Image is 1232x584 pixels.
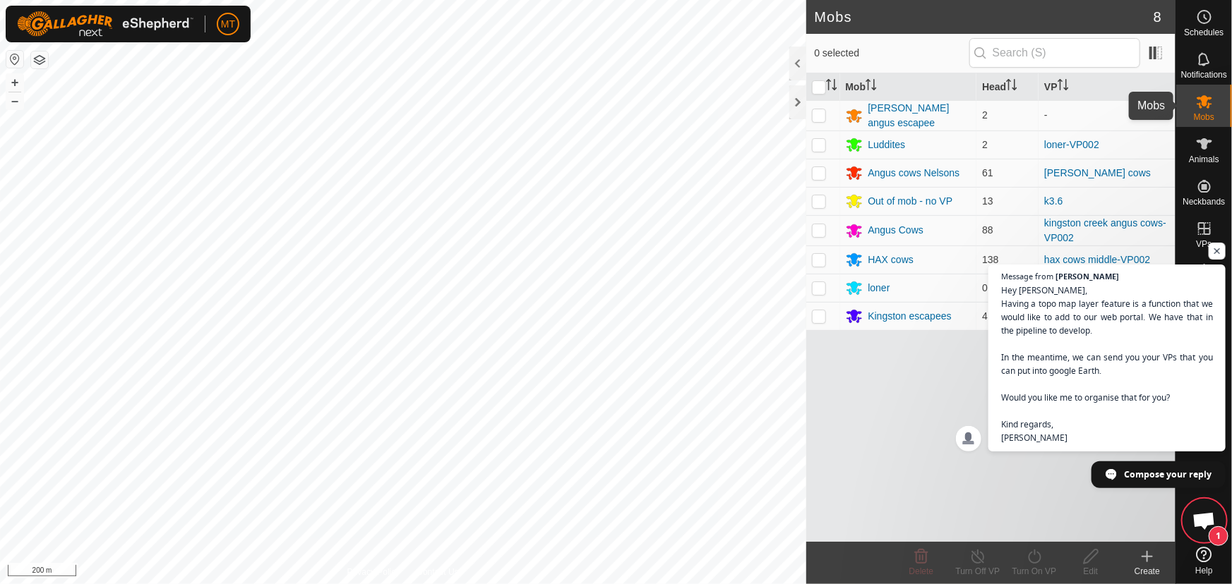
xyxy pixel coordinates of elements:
div: Open chat [1183,499,1226,542]
span: 4 [982,310,988,322]
div: Angus cows Nelsons [868,166,960,181]
span: Hey [PERSON_NAME], Having a topo map layer feature is a function that we would like to add to our... [1001,284,1213,444]
div: [PERSON_NAME] angus escapee [868,101,971,130]
a: k3.6 [1044,195,1063,207]
button: Reset Map [6,51,23,68]
div: loner [868,281,890,296]
span: Mobs [1194,113,1214,121]
p-sorticon: Activate to sort [826,81,837,92]
span: 0 selected [815,46,969,61]
span: 88 [982,224,993,236]
p-sorticon: Activate to sort [866,81,877,92]
a: [PERSON_NAME] cows [1044,167,1151,178]
span: 8 [1154,6,1161,28]
span: 2 [982,109,988,121]
div: HAX cows [868,253,914,267]
h2: Mobs [815,8,1154,25]
div: Luddites [868,138,906,152]
span: Neckbands [1183,197,1225,206]
div: Turn On VP [1006,565,1063,578]
button: – [6,92,23,109]
span: VPs [1196,240,1212,248]
button: + [6,74,23,91]
span: Notifications [1181,71,1227,79]
a: Help [1176,541,1232,580]
span: 138 [982,254,998,265]
th: VP [1039,73,1176,101]
a: Contact Us [417,566,458,578]
p-sorticon: Activate to sort [1006,81,1017,92]
a: loner-VP002 [1044,139,1099,150]
span: Compose your reply [1124,462,1212,487]
a: hax cows middle-VP002 [1044,254,1150,265]
span: Delete [909,566,934,576]
th: Mob [840,73,977,101]
div: Turn Off VP [950,565,1006,578]
span: Help [1195,566,1213,575]
div: Edit [1063,565,1119,578]
button: Map Layers [31,51,48,68]
td: - [1039,100,1176,130]
div: Out of mob - no VP [868,194,953,209]
span: Schedules [1184,28,1224,37]
th: Head [976,73,1039,101]
span: [PERSON_NAME] [1055,272,1119,280]
p-sorticon: Activate to sort [1058,81,1069,92]
span: 1 [1209,526,1228,546]
div: Create [1119,565,1176,578]
a: Privacy Policy [347,566,400,578]
span: Animals [1189,155,1219,164]
img: Gallagher Logo [17,11,193,37]
span: Message from [1001,272,1053,280]
span: MT [221,17,235,32]
input: Search (S) [969,38,1140,68]
div: Angus Cows [868,223,924,238]
span: 13 [982,195,993,207]
a: kingston creek angus cows-VP002 [1044,217,1166,243]
span: 61 [982,167,993,178]
span: 0 [982,282,988,293]
div: Kingston escapees [868,309,952,324]
span: 2 [982,139,988,150]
